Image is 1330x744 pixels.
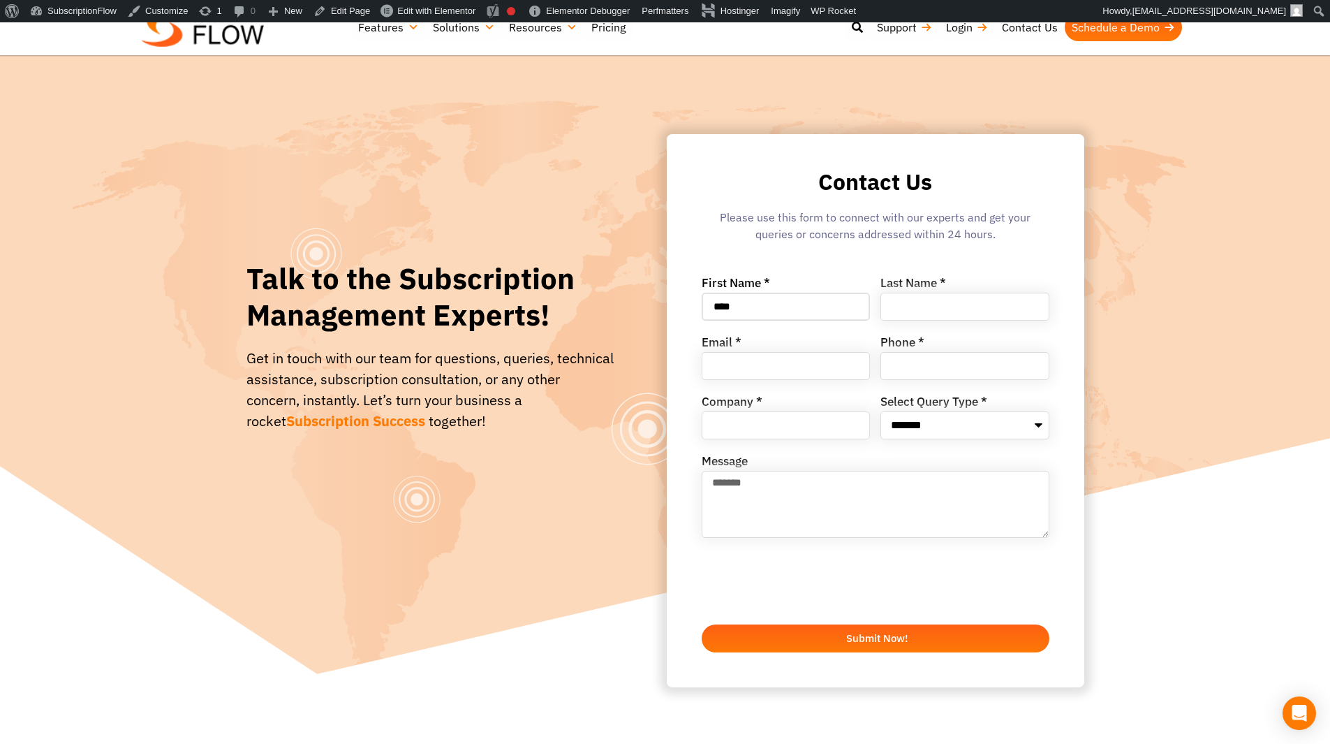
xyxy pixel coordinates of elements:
[702,209,1049,249] div: Please use this form to connect with our experts and get your queries or concerns addressed withi...
[246,348,614,432] div: Get in touch with our team for questions, queries, technical assistance, subscription consultatio...
[702,625,1049,652] button: Submit Now!
[995,13,1065,41] a: Contact Us
[846,633,908,643] span: Submit Now!
[702,554,914,608] iframe: reCAPTCHA
[702,337,741,352] label: Email *
[397,6,475,16] span: Edit with Elementor
[1132,6,1286,16] span: [EMAIL_ADDRESS][DOMAIN_NAME]
[426,13,502,41] a: Solutions
[246,261,614,334] h1: Talk to the Subscription Management Experts!
[502,13,584,41] a: Resources
[1283,696,1316,730] div: Open Intercom Messenger
[880,396,987,411] label: Select Query Type *
[702,169,1049,195] h2: Contact Us
[702,396,762,411] label: Company *
[1065,13,1182,41] a: Schedule a Demo
[584,13,633,41] a: Pricing
[870,13,939,41] a: Support
[880,277,946,293] label: Last Name *
[702,277,770,293] label: First Name *
[939,13,995,41] a: Login
[702,455,748,471] label: Message
[507,7,515,15] div: Focus keyphrase not set
[880,337,924,352] label: Phone *
[142,10,264,47] img: Subscriptionflow
[286,411,425,430] span: Subscription Success
[351,13,426,41] a: Features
